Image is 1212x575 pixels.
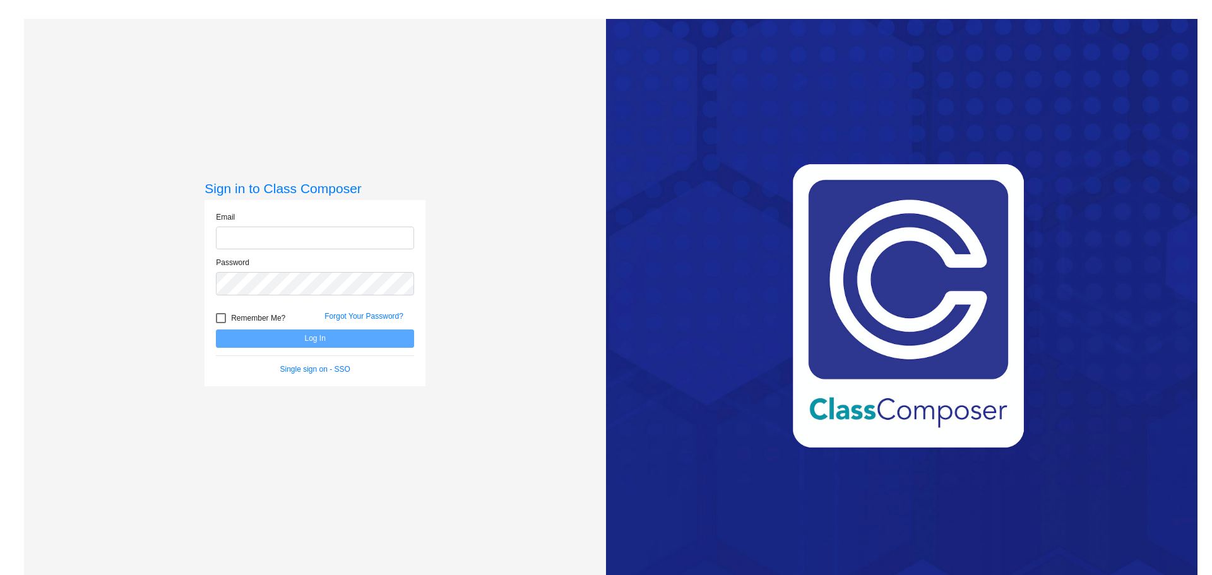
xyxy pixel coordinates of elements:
[216,329,414,348] button: Log In
[216,211,235,223] label: Email
[231,311,285,326] span: Remember Me?
[216,257,249,268] label: Password
[280,365,350,374] a: Single sign on - SSO
[324,312,403,321] a: Forgot Your Password?
[205,181,425,196] h3: Sign in to Class Composer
